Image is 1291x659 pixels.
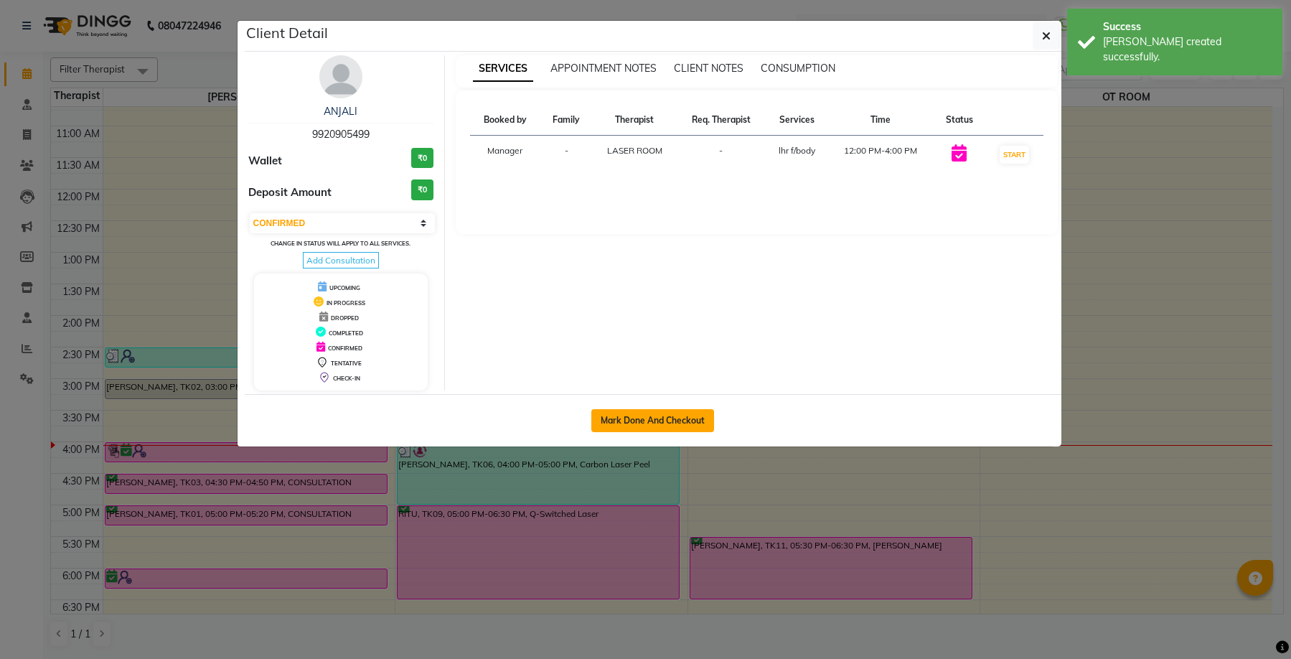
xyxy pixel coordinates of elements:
[248,153,282,169] span: Wallet
[828,136,934,174] td: 12:00 PM-4:00 PM
[592,105,677,136] th: Therapist
[473,56,533,82] span: SERVICES
[591,409,714,432] button: Mark Done And Checkout
[677,105,766,136] th: Req. Therapist
[765,105,827,136] th: Services
[327,299,365,307] span: IN PROGRESS
[303,252,379,268] span: Add Consultation
[1103,19,1272,34] div: Success
[248,184,332,201] span: Deposit Amount
[828,105,934,136] th: Time
[328,345,362,352] span: CONFIRMED
[329,284,360,291] span: UPCOMING
[331,314,359,322] span: DROPPED
[677,136,766,174] td: -
[1000,146,1029,164] button: START
[312,128,370,141] span: 9920905499
[271,240,410,247] small: Change in status will apply to all services.
[331,360,362,367] span: TENTATIVE
[319,55,362,98] img: avatar
[1103,34,1272,65] div: Bill created successfully.
[934,105,985,136] th: Status
[324,105,357,118] a: ANJALI
[333,375,360,382] span: CHECK-IN
[774,144,819,157] div: lhr f/body
[329,329,363,337] span: COMPLETED
[246,22,328,44] h5: Client Detail
[550,62,657,75] span: APPOINTMENT NOTES
[607,145,662,156] span: LASER ROOM
[411,148,433,169] h3: ₹0
[674,62,743,75] span: CLIENT NOTES
[540,136,592,174] td: -
[540,105,592,136] th: Family
[470,105,540,136] th: Booked by
[470,136,540,174] td: Manager
[411,179,433,200] h3: ₹0
[761,62,835,75] span: CONSUMPTION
